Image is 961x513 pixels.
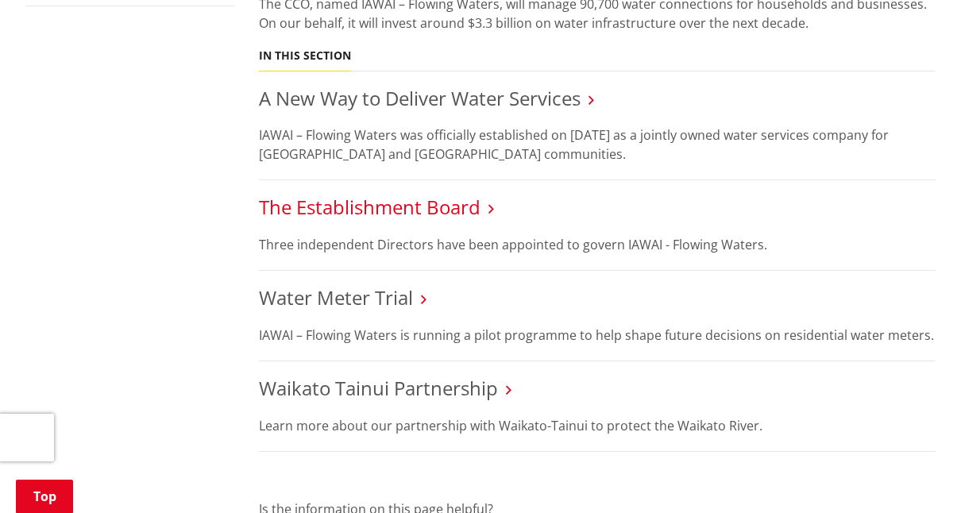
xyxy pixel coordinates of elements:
a: Waikato Tainui Partnership [259,375,498,401]
a: Top [16,480,73,513]
p: Three independent Directors have been appointed to govern IAWAI - Flowing Waters. [259,235,936,254]
h5: In this section [259,49,351,63]
iframe: Messenger Launcher [888,446,945,503]
p: Learn more about our partnership with Waikato-Tainui to protect the Waikato River. [259,416,936,435]
p: IAWAI – Flowing Waters is running a pilot programme to help shape future decisions on residential... [259,326,936,345]
p: IAWAI – Flowing Waters was officially established on [DATE] as a jointly owned water services com... [259,125,936,164]
a: Water Meter Trial [259,284,413,310]
a: The Establishment Board [259,194,480,220]
a: A New Way to Deliver Water Services [259,85,581,111]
